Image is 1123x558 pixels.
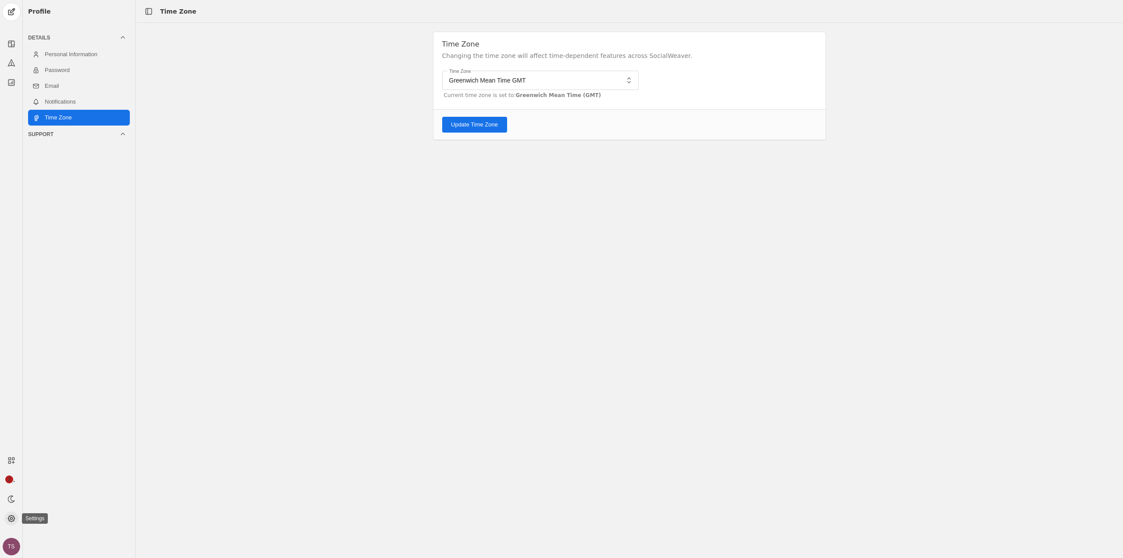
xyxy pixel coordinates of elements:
[515,92,601,98] strong: Greenwich Mean Time (GMT)
[22,513,48,524] div: Settings
[28,34,119,41] div: Details
[28,127,130,141] mat-expansion-panel-header: Support
[28,131,119,138] div: Support
[451,120,498,129] span: Update Time Zone
[28,45,130,126] div: Details
[28,110,130,126] a: Time Zone
[442,51,817,60] p: Changing the time zone will affect time-dependent features across SocialWeaver.
[442,39,817,50] h2: Time Zone
[28,47,130,62] a: Personal Information
[28,31,130,45] mat-expansion-panel-header: Details
[5,475,13,483] span: 2
[621,72,637,88] button: Select Timezone
[28,78,130,94] a: Email
[28,94,130,110] a: Notifications
[28,62,130,78] a: Password
[160,7,197,16] div: Time Zone
[442,117,507,133] button: Update Time Zone
[3,538,20,555] button: TS
[444,92,639,99] div: Current time zone is set to:
[449,67,471,75] mat-label: Time Zone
